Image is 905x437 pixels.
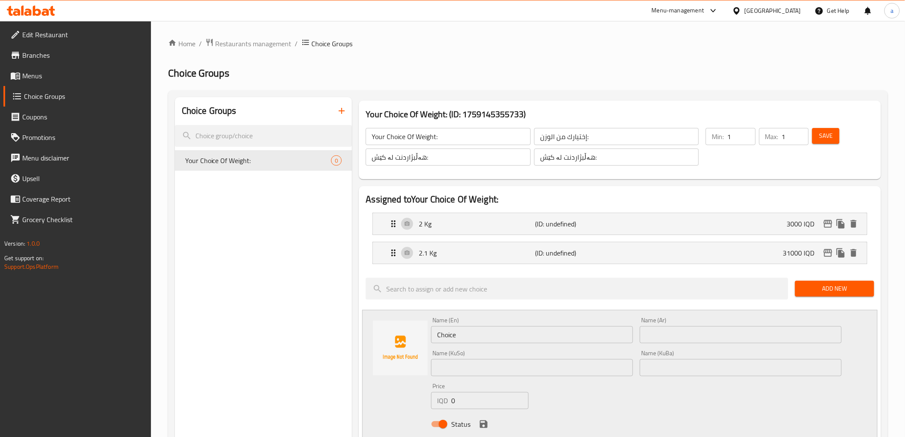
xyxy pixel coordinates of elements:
[366,209,874,238] li: Expand
[24,91,144,101] span: Choice Groups
[168,63,230,83] span: Choice Groups
[3,86,151,107] a: Choice Groups
[22,50,144,60] span: Branches
[652,6,704,16] div: Menu-management
[168,39,195,49] a: Home
[4,261,59,272] a: Support.OpsPlatform
[640,326,842,343] input: Enter name Ar
[3,127,151,148] a: Promotions
[890,6,893,15] span: a
[847,247,860,259] button: delete
[3,189,151,209] a: Coverage Report
[22,153,144,163] span: Menu disclaimer
[477,418,490,431] button: save
[22,214,144,225] span: Grocery Checklist
[331,157,341,165] span: 0
[366,278,788,300] input: search
[199,39,202,49] li: /
[331,155,342,166] div: Choices
[640,359,842,376] input: Enter name KuBa
[373,213,867,235] div: Expand
[295,39,298,49] li: /
[419,248,535,258] p: 2.1 Kg
[745,6,801,15] div: [GEOGRAPHIC_DATA]
[22,194,144,204] span: Coverage Report
[819,131,833,141] span: Save
[4,238,25,249] span: Version:
[3,65,151,86] a: Menus
[822,247,834,259] button: edit
[834,217,847,230] button: duplicate
[182,104,237,117] h2: Choice Groups
[451,392,529,409] input: Please enter price
[175,125,352,147] input: search
[373,242,867,264] div: Expand
[3,107,151,127] a: Coupons
[712,131,724,142] p: Min:
[431,359,633,376] input: Enter name KuSo
[27,238,40,249] span: 1.0.0
[765,131,778,142] p: Max:
[812,128,840,144] button: Save
[366,107,874,121] h3: Your Choice Of Weight: (ID: 1759145355733)
[802,283,867,294] span: Add New
[822,217,834,230] button: edit
[168,38,888,49] nav: breadcrumb
[3,209,151,230] a: Grocery Checklist
[22,132,144,143] span: Promotions
[22,71,144,81] span: Menus
[312,39,353,49] span: Choice Groups
[3,45,151,65] a: Branches
[366,238,874,268] li: Expand
[419,219,535,229] p: 2 Kg
[787,219,822,229] p: 3000 IQD
[834,247,847,259] button: duplicate
[22,173,144,184] span: Upsell
[3,168,151,189] a: Upsell
[783,248,822,258] p: 31000 IQD
[795,281,874,297] button: Add New
[3,148,151,168] a: Menu disclaimer
[437,395,448,406] p: IQD
[535,219,613,229] p: (ID: undefined)
[4,253,44,264] span: Get support on:
[22,30,144,40] span: Edit Restaurant
[185,155,331,166] span: Your Choice Of Weight:
[431,326,633,343] input: Enter name En
[847,217,860,230] button: delete
[3,24,151,45] a: Edit Restaurant
[205,38,292,49] a: Restaurants management
[366,193,874,206] h2: Assigned to Your Choice Of Weight:
[175,150,352,171] div: Your Choice Of Weight:0
[216,39,292,49] span: Restaurants management
[22,112,144,122] span: Coupons
[535,248,613,258] p: (ID: undefined)
[451,419,470,429] span: Status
